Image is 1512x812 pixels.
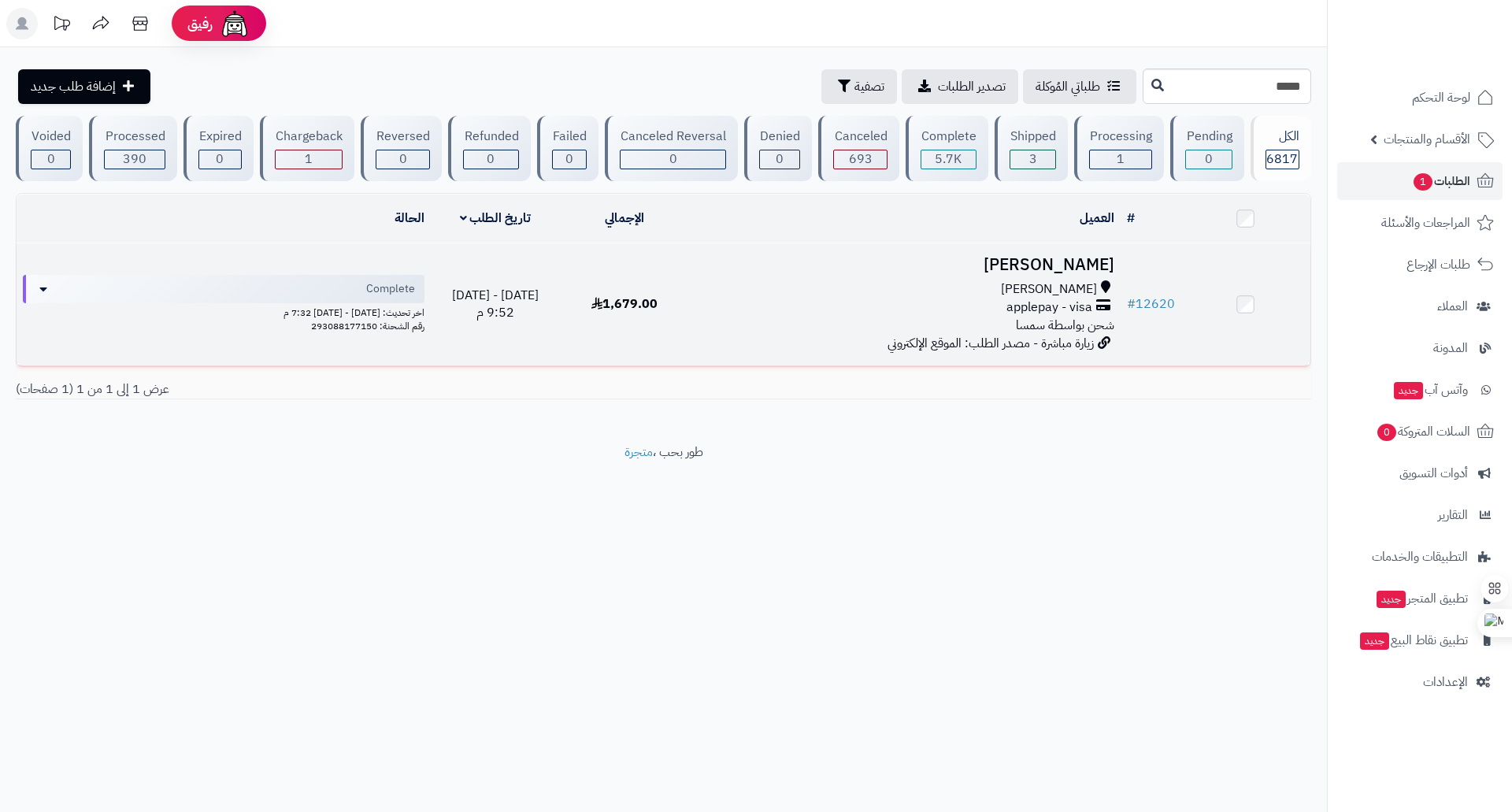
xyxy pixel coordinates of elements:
[1377,423,1397,442] span: 0
[669,150,677,169] span: 0
[1036,77,1100,96] span: طلباتي المُوكلة
[257,116,358,181] a: Chargeback 1
[591,295,658,313] span: 1,679.00
[1337,371,1503,409] a: وآتس آبجديد
[275,128,343,146] div: Chargeback
[621,150,725,169] div: 0
[1006,298,1092,317] span: applepay - visa
[366,281,415,297] span: Complete
[31,150,70,169] div: 0
[1167,116,1247,181] a: Pending 0
[1337,287,1503,325] a: العملاء
[534,116,602,181] a: Failed 0
[620,128,726,146] div: Canceled Reversal
[1266,128,1299,146] div: الكل
[1337,454,1503,492] a: أدوات التسويق
[1392,379,1468,401] span: وآتس آب
[888,334,1094,353] span: زيارة مباشرة - مصدر الطلب: الموقع الإلكتروني
[1337,538,1503,576] a: التطبيقات والخدمات
[1010,150,1055,169] div: 3
[463,128,518,146] div: Refunded
[1337,204,1503,242] a: المراجعات والأسئلة
[1337,663,1503,701] a: الإعدادات
[833,128,887,146] div: Canceled
[1372,546,1468,568] span: التطبيقات والخدمات
[1405,17,1497,50] img: logo-2.png
[1071,116,1167,181] a: Processing 1
[1412,87,1470,109] span: لوحة التحكم
[1127,295,1175,313] a: #12620
[1186,150,1231,169] div: 0
[86,116,180,181] a: Processed 390
[487,150,495,169] span: 0
[1377,591,1406,608] span: جديد
[1399,462,1468,484] span: أدوات التسويق
[1376,421,1470,443] span: السلات المتروكة
[776,150,784,169] span: 0
[1337,580,1503,617] a: تطبيق المتجرجديد
[1010,128,1056,146] div: Shipped
[921,150,976,169] div: 5729
[935,150,962,169] span: 5.7K
[1437,295,1468,317] span: العملاء
[834,150,886,169] div: 693
[1406,254,1470,276] span: طلبات الإرجاع
[605,209,644,228] a: الإجمالي
[105,150,164,169] div: 390
[445,116,533,181] a: Refunded 0
[1266,150,1298,169] span: 6817
[47,150,55,169] span: 0
[395,209,424,228] a: الحالة
[553,150,586,169] div: 0
[199,150,241,169] div: 0
[18,69,150,104] a: إضافة طلب جديد
[464,150,517,169] div: 0
[31,128,71,146] div: Voided
[759,128,800,146] div: Denied
[311,319,424,333] span: رقم الشحنة: 293088177150
[1433,337,1468,359] span: المدونة
[399,150,407,169] span: 0
[1247,116,1314,181] a: الكل6817
[696,256,1114,274] h3: [PERSON_NAME]
[219,8,250,39] img: ai-face.png
[821,69,897,104] button: تصفية
[552,128,587,146] div: Failed
[1080,209,1114,228] a: العميل
[1023,69,1136,104] a: طلباتي المُوكلة
[938,77,1006,96] span: تصدير الطلبات
[565,150,573,169] span: 0
[452,286,539,323] span: [DATE] - [DATE] 9:52 م
[104,128,165,146] div: Processed
[1337,79,1503,117] a: لوحة التحكم
[1360,632,1389,650] span: جديد
[1394,382,1423,399] span: جديد
[1381,212,1470,234] span: المراجعات والأسئلة
[1090,150,1151,169] div: 1
[31,77,116,96] span: إضافة طلب جديد
[4,380,664,399] div: عرض 1 إلى 1 من 1 (1 صفحات)
[1337,413,1503,450] a: السلات المتروكة0
[1016,316,1114,335] span: شحن بواسطة سمسا
[602,116,741,181] a: Canceled Reversal 0
[1337,246,1503,284] a: طلبات الإرجاع
[902,116,991,181] a: Complete 5.7K
[741,116,815,181] a: Denied 0
[849,150,873,169] span: 693
[376,150,429,169] div: 0
[1205,150,1213,169] span: 0
[1337,162,1503,200] a: الطلبات1
[854,77,884,96] span: تصفية
[358,116,445,181] a: Reversed 0
[187,14,213,33] span: رفيق
[1413,172,1433,191] span: 1
[216,150,224,169] span: 0
[1185,128,1232,146] div: Pending
[1127,295,1136,313] span: #
[1127,209,1135,228] a: #
[1384,128,1470,150] span: الأقسام والمنتجات
[23,303,424,320] div: اخر تحديث: [DATE] - [DATE] 7:32 م
[1412,170,1470,192] span: الطلبات
[1001,280,1097,298] span: [PERSON_NAME]
[760,150,799,169] div: 0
